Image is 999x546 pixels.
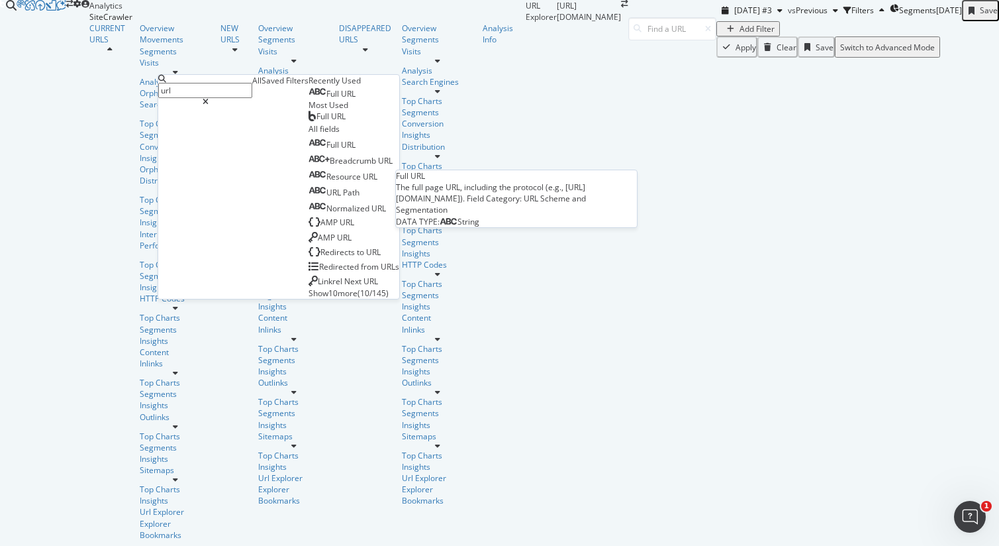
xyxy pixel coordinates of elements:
[140,99,211,110] div: Search Engines
[402,248,473,259] a: Insights
[258,377,330,388] div: Outlinks
[402,65,473,76] a: Analysis
[140,411,211,423] a: Outlinks
[402,355,473,366] div: Segments
[734,5,772,16] span: 2025 Oct. 9th #3
[140,453,211,464] a: Insights
[936,5,962,16] div: [DATE]
[140,240,211,251] a: Performance
[140,400,211,411] div: Insights
[402,312,473,323] div: Content
[140,229,211,240] a: Internationalization
[140,259,211,270] a: Top Charts
[140,175,211,186] div: Distribution
[140,347,211,358] a: Content
[402,461,473,472] div: Insights
[777,42,796,53] div: Clear
[258,23,330,34] a: Overview
[140,46,211,57] div: Segments
[140,87,211,99] div: Orphan URLs
[158,83,252,98] input: Search by field name
[140,164,211,175] a: Orphans Explorer
[89,23,130,45] div: CURRENT URLS
[320,246,357,258] span: Redirects
[309,99,399,111] div: Most Used
[140,335,211,347] a: Insights
[140,377,211,388] a: Top Charts
[344,276,363,287] span: Next
[258,343,330,355] a: Top Charts
[402,484,473,506] div: Explorer Bookmarks
[140,464,211,476] div: Sitemaps
[318,276,344,287] span: Linkrel
[402,408,473,419] a: Segments
[402,472,473,484] div: Url Explorer
[402,290,473,301] div: Segments
[402,95,473,107] a: Top Charts
[140,129,211,140] a: Segments
[402,431,473,442] div: Sitemaps
[716,21,780,36] button: Add Filter
[140,270,211,282] a: Segments
[396,216,440,227] span: DATA TYPE:
[140,217,211,228] a: Insights
[361,261,381,272] span: from
[840,42,935,53] div: Switch to Advanced Mode
[140,194,211,205] div: Top Charts
[258,301,330,312] a: Insights
[140,205,211,217] a: Segments
[835,36,940,58] button: Switch to Advanced Mode
[402,34,473,45] div: Segments
[326,171,363,182] span: Resource
[140,76,211,87] div: Analysis
[252,75,262,86] div: All
[258,324,330,335] div: Inlinks
[258,431,330,442] a: Sitemaps
[402,450,473,461] a: Top Charts
[402,46,473,57] a: Visits
[258,396,330,408] a: Top Charts
[402,278,473,290] div: Top Charts
[402,396,473,408] a: Top Charts
[140,506,211,518] a: Url Explorer
[402,225,473,236] a: Top Charts
[140,57,211,68] div: Visits
[140,282,211,293] a: Insights
[316,111,346,122] span: Full URL
[402,141,473,152] a: Distribution
[140,152,211,164] a: Insights
[258,450,330,461] div: Top Charts
[402,23,473,34] a: Overview
[258,366,330,377] a: Insights
[140,484,211,495] div: Top Charts
[140,293,211,304] div: HTTP Codes
[402,129,473,140] a: Insights
[716,36,757,58] button: Apply
[140,358,211,369] a: Inlinks
[402,76,473,87] a: Search Engines
[343,187,359,198] span: Path
[796,5,828,16] span: Previous
[140,442,211,453] div: Segments
[366,246,381,258] span: URL
[326,203,371,214] span: Normalized
[798,36,835,58] button: Save
[326,88,341,99] span: Full
[378,155,393,166] span: URL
